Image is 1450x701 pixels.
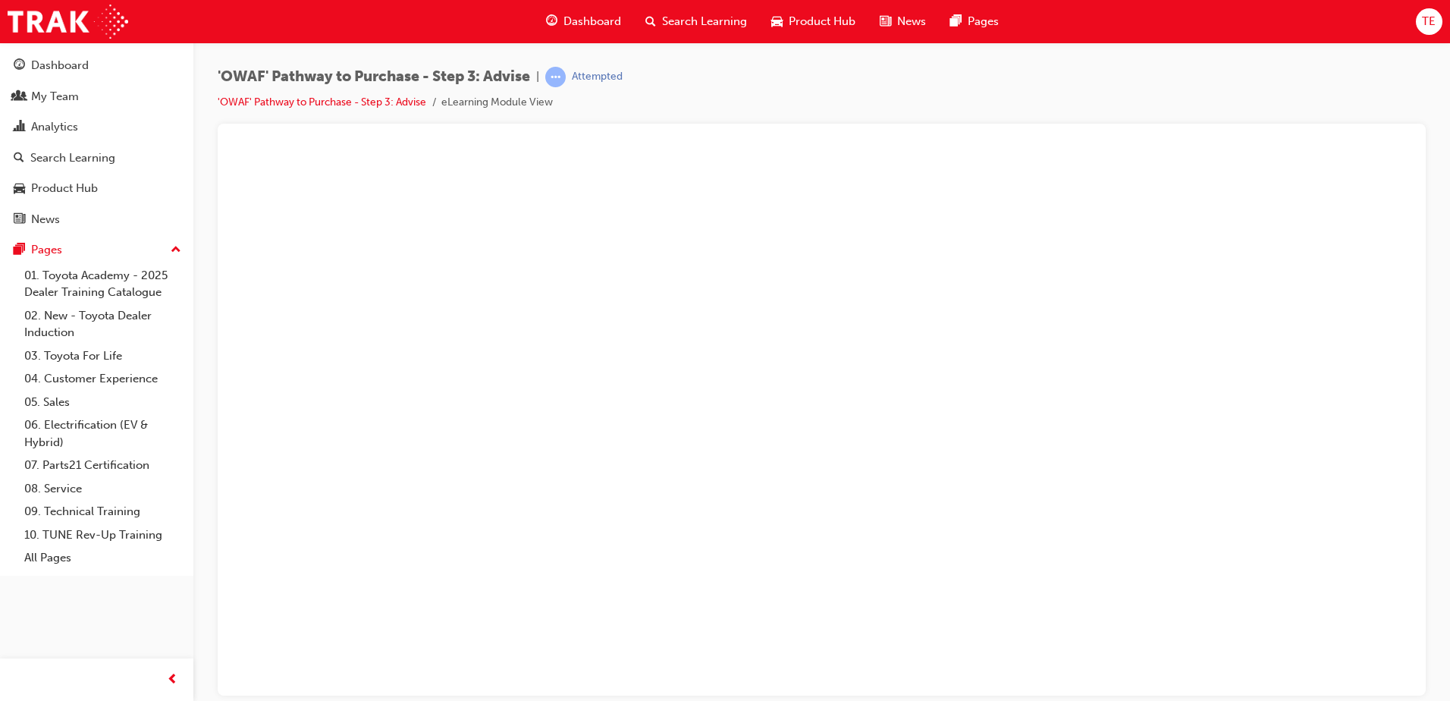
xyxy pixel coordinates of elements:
a: 09. Technical Training [18,500,187,523]
span: pages-icon [14,244,25,257]
a: search-iconSearch Learning [633,6,759,37]
span: Pages [968,13,999,30]
button: Pages [6,236,187,264]
div: Pages [31,241,62,259]
div: Search Learning [30,149,115,167]
a: Dashboard [6,52,187,80]
span: Product Hub [789,13,855,30]
span: pages-icon [950,12,962,31]
a: car-iconProduct Hub [759,6,868,37]
span: 'OWAF' Pathway to Purchase - Step 3: Advise [218,68,530,86]
a: 03. Toyota For Life [18,344,187,368]
a: pages-iconPages [938,6,1011,37]
li: eLearning Module View [441,94,553,112]
a: Product Hub [6,174,187,203]
a: News [6,206,187,234]
span: prev-icon [167,671,178,690]
div: Product Hub [31,180,98,197]
span: people-icon [14,90,25,104]
a: Search Learning [6,144,187,172]
a: All Pages [18,546,187,570]
span: Search Learning [662,13,747,30]
span: guage-icon [14,59,25,73]
div: My Team [31,88,79,105]
a: 05. Sales [18,391,187,414]
span: learningRecordVerb_ATTEMPT-icon [545,67,566,87]
a: guage-iconDashboard [534,6,633,37]
span: TE [1422,13,1436,30]
span: chart-icon [14,121,25,134]
a: news-iconNews [868,6,938,37]
a: 'OWAF' Pathway to Purchase - Step 3: Advise [218,96,426,108]
a: 07. Parts21 Certification [18,454,187,477]
span: up-icon [171,240,181,260]
span: news-icon [880,12,891,31]
div: Analytics [31,118,78,136]
span: Dashboard [563,13,621,30]
button: DashboardMy TeamAnalyticsSearch LearningProduct HubNews [6,49,187,236]
div: News [31,211,60,228]
span: search-icon [645,12,656,31]
a: My Team [6,83,187,111]
a: 06. Electrification (EV & Hybrid) [18,413,187,454]
a: 01. Toyota Academy - 2025 Dealer Training Catalogue [18,264,187,304]
a: 02. New - Toyota Dealer Induction [18,304,187,344]
span: news-icon [14,213,25,227]
span: guage-icon [546,12,557,31]
span: search-icon [14,152,24,165]
img: Trak [8,5,128,39]
button: TE [1416,8,1442,35]
span: car-icon [14,182,25,196]
a: 04. Customer Experience [18,367,187,391]
a: 08. Service [18,477,187,501]
span: car-icon [771,12,783,31]
a: 10. TUNE Rev-Up Training [18,523,187,547]
div: Dashboard [31,57,89,74]
a: Analytics [6,113,187,141]
span: News [897,13,926,30]
div: Attempted [572,70,623,84]
span: | [536,68,539,86]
